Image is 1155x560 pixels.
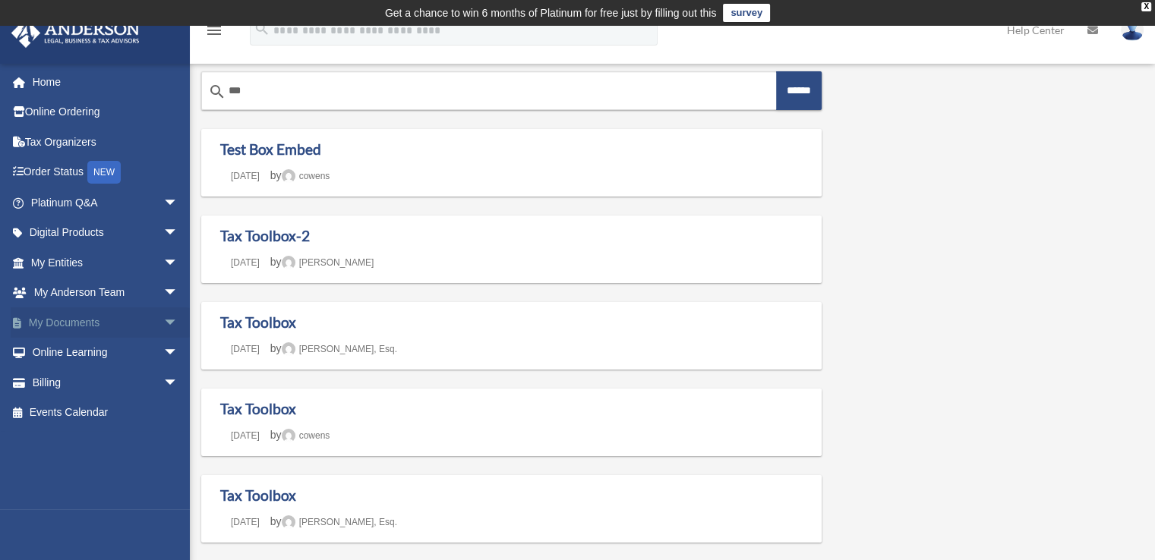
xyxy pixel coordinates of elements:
img: User Pic [1121,19,1144,41]
a: cowens [282,171,330,181]
a: My Documentsarrow_drop_down [11,307,201,338]
span: by [270,169,330,181]
span: arrow_drop_down [163,367,194,398]
a: [DATE] [220,517,270,527]
a: [DATE] [220,430,270,441]
a: Platinum Q&Aarrow_drop_down [11,187,201,218]
a: cowens [282,430,330,441]
span: by [270,256,374,268]
span: by [270,515,397,527]
a: Tax Toolbox [220,400,296,417]
a: My Anderson Teamarrow_drop_down [11,278,201,308]
a: Tax Toolbox [220,313,296,331]
a: [PERSON_NAME], Esq. [282,344,397,354]
a: Home [11,67,194,97]
span: arrow_drop_down [163,338,194,369]
a: Online Ordering [11,97,201,127]
div: NEW [87,161,121,184]
a: [PERSON_NAME], Esq. [282,517,397,527]
a: menu [205,27,223,39]
a: [PERSON_NAME] [282,257,374,268]
div: close [1141,2,1151,11]
i: menu [205,21,223,39]
a: [DATE] [220,171,270,181]
div: Get a chance to win 6 months of Platinum for free just by filling out this [385,4,717,22]
a: My Entitiesarrow_drop_down [11,247,201,278]
a: Order StatusNEW [11,157,201,188]
span: arrow_drop_down [163,218,194,249]
i: search [208,83,226,101]
a: [DATE] [220,257,270,268]
span: arrow_drop_down [163,278,194,309]
img: Anderson Advisors Platinum Portal [7,18,144,48]
a: Events Calendar [11,398,201,428]
a: Online Learningarrow_drop_down [11,338,201,368]
span: by [270,342,397,354]
a: Test Box Embed [220,140,321,158]
a: Tax Organizers [11,127,201,157]
span: arrow_drop_down [163,187,194,219]
a: Digital Productsarrow_drop_down [11,218,201,248]
span: arrow_drop_down [163,247,194,278]
a: Billingarrow_drop_down [11,367,201,398]
i: search [254,20,270,37]
span: arrow_drop_down [163,307,194,338]
a: Tax Toolbox-2 [220,227,310,244]
a: [DATE] [220,344,270,354]
a: Tax Toolbox [220,486,296,504]
a: survey [723,4,770,22]
span: by [270,429,330,441]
